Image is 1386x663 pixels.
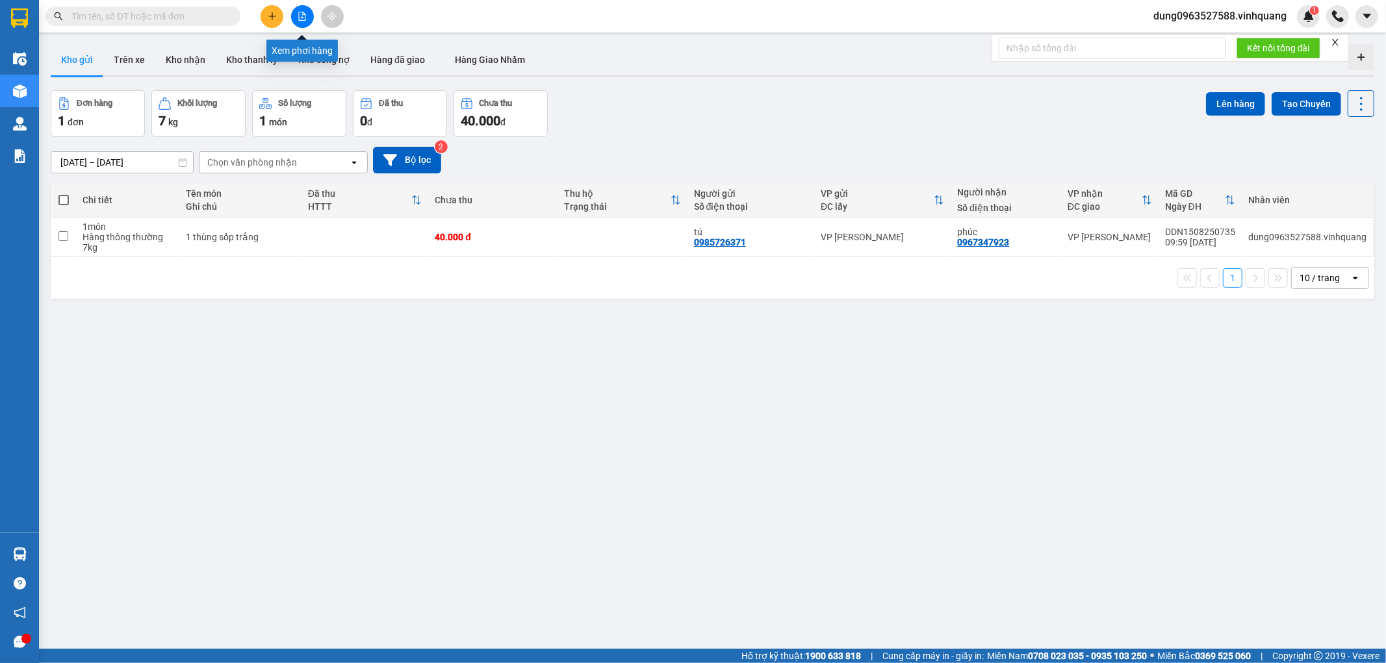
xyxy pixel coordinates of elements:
div: Đơn hàng [77,99,112,108]
div: ĐC giao [1068,201,1142,212]
div: Nhân viên [1248,195,1367,205]
sup: 1 [1310,6,1319,15]
div: Xem phơi hàng [266,40,338,62]
span: 40.000 [461,113,500,129]
div: 1 thùng sốp trắng [186,232,295,242]
svg: open [349,157,359,168]
button: Số lượng1món [252,90,346,137]
div: 0985726371 [694,237,746,247]
div: Chưa thu [435,195,551,205]
div: Thu hộ [565,188,671,199]
span: | [1261,649,1263,663]
button: Khối lượng7kg [151,90,246,137]
div: Đã thu [379,99,403,108]
span: 0 [360,113,367,129]
button: plus [261,5,283,28]
div: VP nhận [1068,188,1142,199]
button: Đơn hàng1đơn [51,90,145,137]
span: món [269,117,287,127]
strong: 0708 023 035 - 0935 103 250 [1028,651,1147,661]
div: 40.000 đ [435,232,551,242]
div: Người gửi [694,188,808,199]
div: 09:59 [DATE] [1165,237,1235,247]
th: Toggle SortBy [302,183,429,218]
div: Tên món [186,188,295,199]
div: DDN1508250735 [1165,227,1235,237]
span: 1 [259,113,266,129]
div: Chọn văn phòng nhận [207,156,297,169]
span: close [1331,38,1340,47]
svg: open [1350,273,1361,283]
div: Người nhận [957,187,1055,197]
button: Trên xe [103,44,155,75]
input: Select a date range. [51,152,193,173]
button: Chưa thu40.000đ [454,90,548,137]
span: aim [327,12,337,21]
button: Lên hàng [1206,92,1265,116]
img: warehouse-icon [13,547,27,561]
div: VP [PERSON_NAME] [821,232,944,242]
div: HTTT [308,201,412,212]
img: icon-new-feature [1303,10,1315,22]
button: file-add [291,5,314,28]
img: warehouse-icon [13,84,27,98]
span: đơn [68,117,84,127]
th: Toggle SortBy [814,183,951,218]
span: Cung cấp máy in - giấy in: [882,649,984,663]
div: VP [PERSON_NAME] [1068,232,1152,242]
button: caret-down [1355,5,1378,28]
button: Bộ lọc [373,147,441,173]
span: copyright [1314,651,1323,660]
span: | [871,649,873,663]
button: 1 [1223,268,1242,288]
span: file-add [298,12,307,21]
div: Chi tiết [83,195,173,205]
span: Kết nối tổng đài [1247,41,1310,55]
div: Số điện thoại [694,201,808,212]
div: Chưa thu [480,99,513,108]
span: notification [14,607,26,619]
div: dung0963527588.vinhquang [1248,232,1367,242]
div: Tạo kho hàng mới [1348,44,1374,70]
input: Nhập số tổng đài [999,38,1226,58]
div: VP gửi [821,188,934,199]
button: Hàng đã giao [360,44,435,75]
img: solution-icon [13,149,27,163]
span: ⚪️ [1150,653,1154,658]
div: 1 món [83,221,173,232]
div: Mã GD [1165,188,1225,199]
img: warehouse-icon [13,117,27,131]
div: ĐC lấy [821,201,934,212]
div: phúc [957,227,1055,237]
strong: 0369 525 060 [1195,651,1251,661]
div: Số lượng [278,99,311,108]
button: Kho nhận [155,44,216,75]
sup: 2 [435,140,448,153]
button: aim [321,5,344,28]
strong: 1900 633 818 [805,651,861,661]
span: kg [168,117,178,127]
span: Hỗ trợ kỹ thuật: [741,649,861,663]
button: Đã thu0đ [353,90,447,137]
button: Kho thanh lý [216,44,288,75]
img: warehouse-icon [13,52,27,66]
span: message [14,636,26,648]
span: Hàng Giao Nhầm [455,55,525,65]
button: Kết nối tổng đài [1237,38,1320,58]
span: dung0963527588.vinhquang [1143,8,1297,24]
div: tú [694,227,808,237]
div: Số điện thoại [957,203,1055,213]
span: Miền Nam [987,649,1147,663]
span: 1 [58,113,65,129]
div: Ngày ĐH [1165,201,1225,212]
th: Toggle SortBy [558,183,687,218]
span: 7 [159,113,166,129]
div: Khối lượng [177,99,217,108]
input: Tìm tên, số ĐT hoặc mã đơn [71,9,225,23]
div: 10 / trang [1300,271,1340,284]
div: Ghi chú [186,201,295,212]
img: logo-vxr [11,8,28,28]
div: 7 kg [83,242,173,253]
span: đ [500,117,506,127]
button: Kho gửi [51,44,103,75]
